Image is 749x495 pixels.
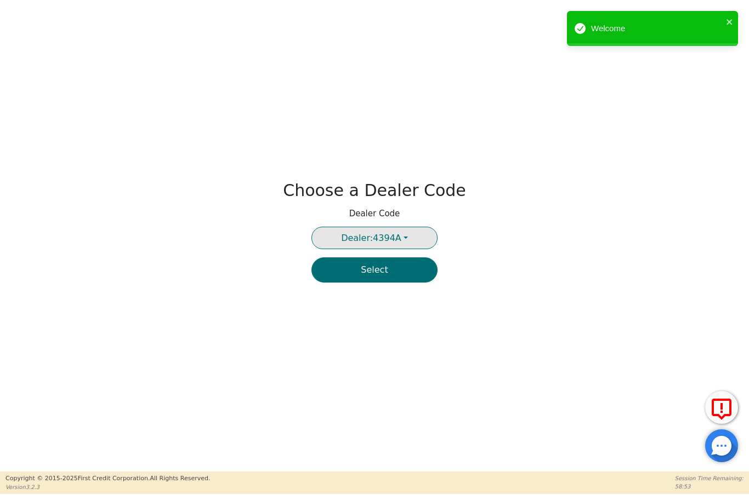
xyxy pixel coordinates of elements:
[5,483,210,491] p: Version 3.2.3
[311,257,438,283] button: Select
[5,474,210,484] p: Copyright © 2015- 2025 First Credit Corporation.
[726,15,734,28] button: close
[341,233,373,243] span: Dealer:
[311,227,438,249] button: Dealer:4394A
[675,482,744,491] p: 58:53
[150,475,210,482] span: All Rights Reserved.
[341,233,401,243] span: 4394A
[705,391,738,424] button: Report Error to FCC
[349,209,400,218] h4: Dealer Code
[675,474,744,482] p: Session Time Remaining:
[591,22,723,35] div: Welcome
[283,181,466,200] h2: Choose a Dealer Code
